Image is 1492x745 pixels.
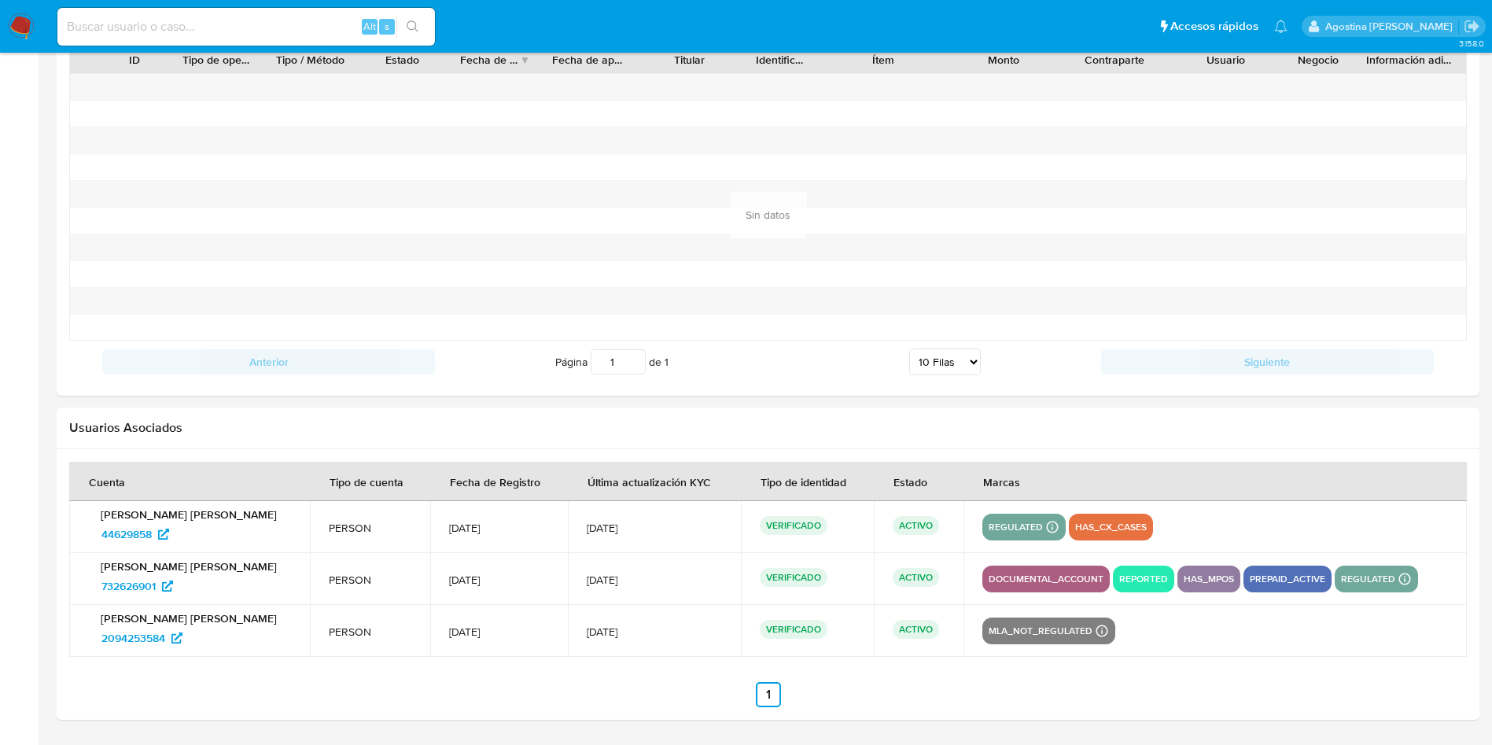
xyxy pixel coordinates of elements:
[57,17,435,37] input: Buscar usuario o caso...
[396,16,429,38] button: search-icon
[1325,19,1458,34] p: agostina.faruolo@mercadolibre.com
[1170,18,1258,35] span: Accesos rápidos
[363,19,376,34] span: Alt
[385,19,389,34] span: s
[1274,20,1288,33] a: Notificaciones
[1459,37,1484,50] span: 3.158.0
[69,420,1467,436] h2: Usuarios Asociados
[1464,18,1480,35] a: Salir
